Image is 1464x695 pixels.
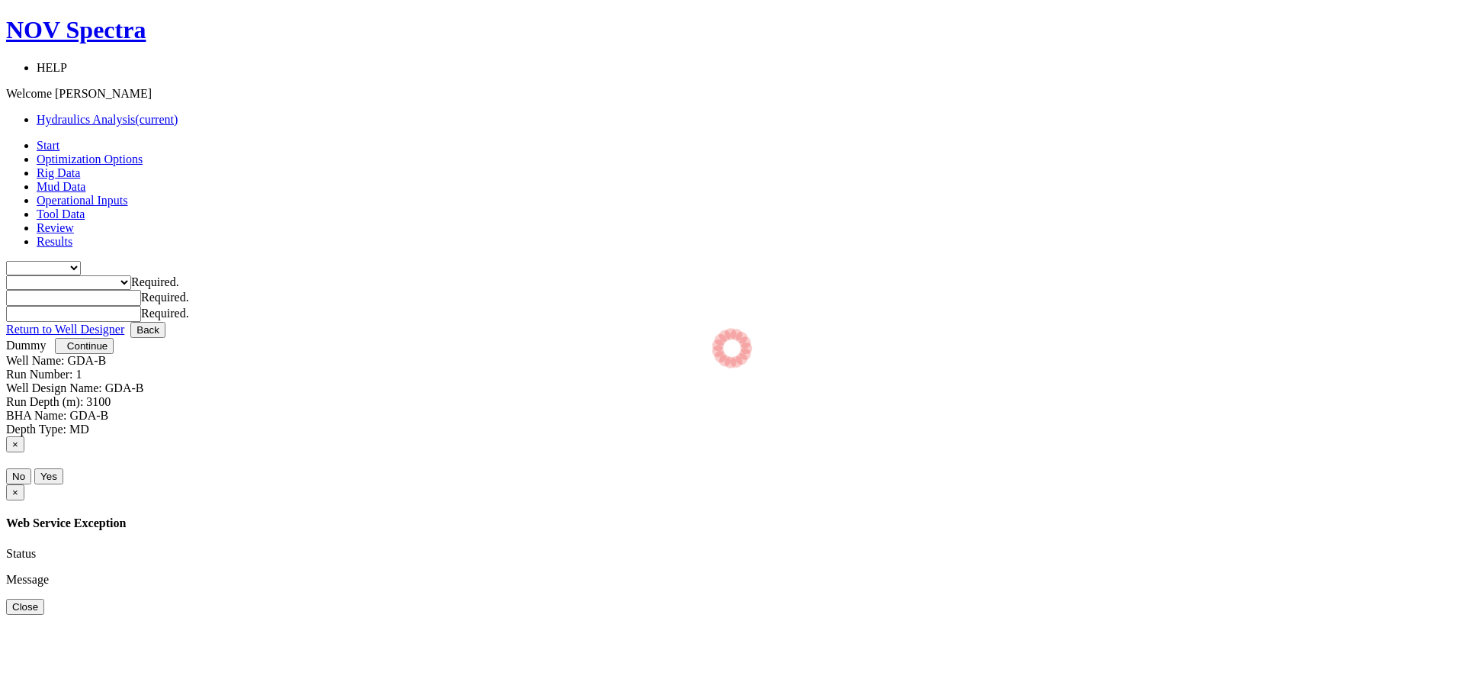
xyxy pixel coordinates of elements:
[37,235,72,248] a: Results
[37,180,85,193] a: Mud Data
[6,87,52,100] span: Welcome
[130,322,165,338] button: Back
[6,599,44,615] button: Close
[6,484,24,500] button: Close
[6,468,31,484] button: No
[37,61,67,74] span: HELP
[6,436,24,452] button: Close
[6,573,49,586] label: Message
[6,409,67,422] label: BHA Name:
[141,307,189,320] span: Required.
[37,139,59,152] a: Start
[131,275,179,288] span: Required.
[37,208,85,220] a: Tool Data
[105,381,144,394] label: GDA-B
[34,468,63,484] button: Yes
[12,439,18,450] span: ×
[37,166,80,179] a: Rig Data
[6,339,46,352] a: Dummy
[6,354,64,367] label: Well Name:
[6,381,102,394] label: Well Design Name:
[6,395,83,408] label: Run Depth (m):
[6,368,73,381] label: Run Number:
[55,87,152,100] span: [PERSON_NAME]
[135,113,178,126] span: (current)
[69,423,89,436] label: MD
[70,409,109,422] label: GDA-B
[6,423,66,436] label: Depth Type:
[37,194,128,207] a: Operational Inputs
[141,291,189,304] span: Required.
[6,516,1446,530] h4: Web Service Exception
[6,547,36,560] label: Status
[67,354,106,367] label: GDA-B
[37,153,143,166] a: Optimization Options
[12,487,18,498] span: ×
[37,221,74,234] a: Review
[6,16,1446,44] a: NOV Spectra
[67,340,108,352] span: Continue
[55,338,114,354] button: Continue
[76,368,82,381] label: 1
[37,113,178,126] a: Hydraulics Analysis(current)
[6,323,124,336] a: Return to Well Designer
[86,395,111,408] label: 3100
